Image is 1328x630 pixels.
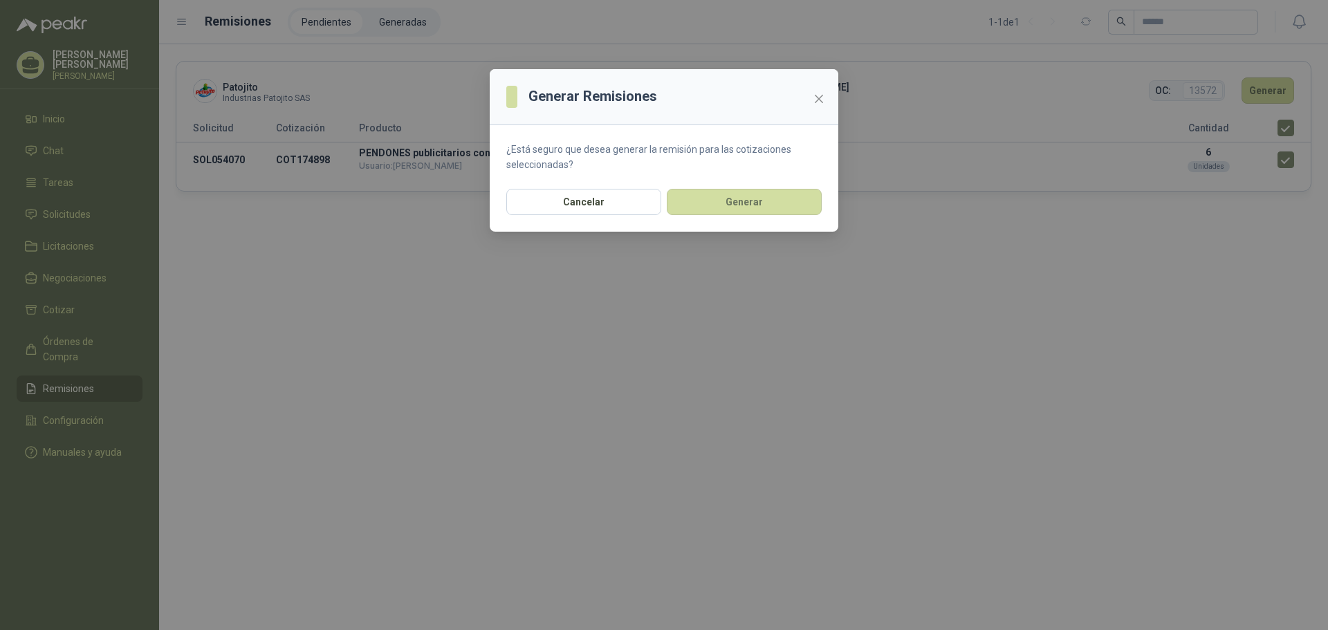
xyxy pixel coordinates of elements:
p: ¿Está seguro que desea generar la remisión para las cotizaciones seleccionadas? [506,142,822,172]
button: Close [808,88,830,110]
h3: Generar Remisiones [528,86,657,107]
span: close [813,93,824,104]
button: Generar [667,189,822,215]
button: Cancelar [506,189,661,215]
